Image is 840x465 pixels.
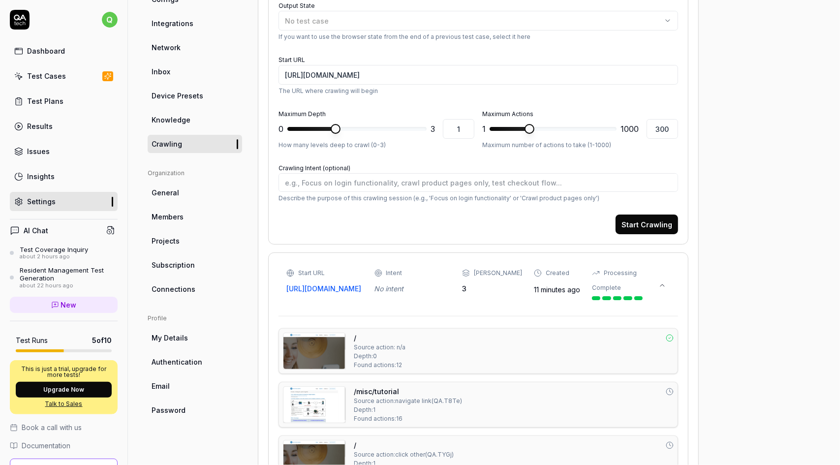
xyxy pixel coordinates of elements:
p: Describe the purpose of this crawling session (e.g., 'Focus on login functionality' or 'Crawl pro... [279,194,678,203]
a: Members [148,208,242,226]
span: Password [152,405,186,415]
div: Start URL [298,269,325,278]
span: Crawling [152,139,182,149]
span: Subscription [152,260,195,270]
div: about 22 hours ago [20,282,118,289]
a: Inbox [148,62,242,81]
button: No test case [279,11,678,31]
div: Processing [604,269,637,278]
a: Test Plans [10,92,118,111]
span: Authentication [152,357,202,367]
div: Test Coverage Inquiry [20,246,88,253]
time: 11 minutes ago [534,285,580,294]
span: q [102,12,118,28]
span: Members [152,212,184,222]
p: If you want to use the browser state from the end of a previous test case, select it here [279,32,678,41]
div: Source action: navigate link ( QA.T8Te ) [354,397,462,405]
a: Password [148,401,242,419]
span: Source action: n/a [354,343,405,352]
span: Email [152,381,170,391]
img: Screenshot [283,387,345,423]
a: Settings [10,192,118,211]
a: Subscription [148,256,242,274]
a: Test Coverage Inquiryabout 2 hours ago [10,246,118,260]
a: Insights [10,167,118,186]
span: Depth: 1 [354,405,375,414]
span: Integrations [152,18,193,29]
button: q [102,10,118,30]
span: Knowledge [152,115,190,125]
div: Settings [27,196,56,207]
a: / [354,333,356,343]
span: Inbox [152,66,170,77]
div: 3 [462,283,522,294]
span: My Details [152,333,188,343]
a: Book a call with us [10,422,118,433]
button: Upgrade Now [16,382,112,398]
div: [PERSON_NAME] [474,269,522,278]
input: https://smartentrysystems.com/ [279,65,678,85]
a: Network [148,38,242,57]
div: Issues [27,146,50,156]
span: 1 [482,123,486,135]
div: Dashboard [27,46,65,56]
a: / [354,440,356,450]
a: New [10,297,118,313]
a: Email [148,377,242,395]
img: Screenshot [283,333,345,369]
span: Projects [152,236,180,246]
div: No intent [374,283,451,294]
label: Output State [279,2,315,9]
span: Documentation [22,440,70,451]
a: My Details [148,329,242,347]
label: Start URL [279,56,305,63]
p: The URL where crawling will begin [279,87,678,95]
a: [URL][DOMAIN_NAME] [286,283,363,294]
a: Issues [10,142,118,161]
a: Talk to Sales [16,400,112,408]
a: Authentication [148,353,242,371]
div: Profile [148,314,242,323]
div: about 2 hours ago [20,253,88,260]
span: Network [152,42,181,53]
a: Documentation [10,440,118,451]
a: Knowledge [148,111,242,129]
label: Maximum Depth [279,110,326,118]
a: Integrations [148,14,242,32]
a: General [148,184,242,202]
div: Results [27,121,53,131]
a: Connections [148,280,242,298]
span: Found actions: 16 [354,414,403,423]
label: Crawling Intent (optional) [279,164,350,172]
div: Test Cases [27,71,66,81]
div: Organization [148,169,242,178]
span: Found actions: 12 [354,361,402,370]
label: Maximum Actions [482,110,533,118]
span: New [61,300,77,310]
div: Source action: click other ( QA.TYGj ) [354,450,454,459]
div: Test Plans [27,96,63,106]
a: /misc/tutorial [354,386,399,397]
div: Intent [386,269,403,278]
a: Dashboard [10,41,118,61]
p: How many levels deep to crawl (0-3) [279,141,474,150]
span: Depth: 0 [354,352,377,361]
h4: AI Chat [24,225,48,236]
a: Resident Management Test Generationabout 22 hours ago [10,266,118,289]
span: 3 [431,123,435,135]
p: This is just a trial, upgrade for more tests! [16,366,112,378]
button: Start Crawling [616,215,678,234]
span: General [152,187,179,198]
span: Book a call with us [22,422,82,433]
h5: Test Runs [16,336,48,345]
a: Results [10,117,118,136]
a: Crawling [148,135,242,153]
span: No test case [285,17,329,25]
a: Device Presets [148,87,242,105]
div: Complete [592,283,621,292]
a: Test Cases [10,66,118,86]
a: Projects [148,232,242,250]
span: Device Presets [152,91,203,101]
span: 0 [279,123,283,135]
div: Created [546,269,569,278]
